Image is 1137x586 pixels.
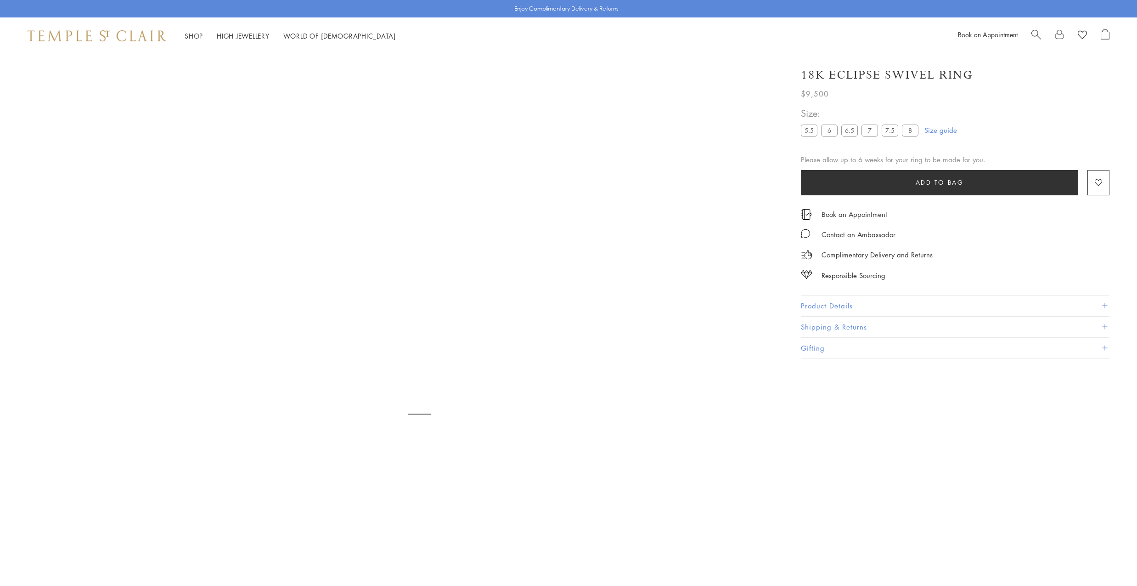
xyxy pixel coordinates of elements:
p: Complimentary Delivery and Returns [822,249,933,261]
label: 7 [861,125,878,136]
a: ShopShop [185,31,203,40]
h1: 18K Eclipse Swivel Ring [801,67,973,83]
img: icon_sourcing.svg [801,270,812,279]
img: MessageIcon-01_2.svg [801,229,810,238]
img: icon_appointment.svg [801,209,812,220]
span: Add to bag [916,177,964,188]
a: View Wishlist [1078,29,1087,43]
div: Please allow up to 6 weeks for your ring to be made for you. [801,154,1109,165]
a: Search [1031,29,1041,43]
a: Book an Appointment [822,209,887,219]
button: Shipping & Returns [801,317,1109,337]
label: 6.5 [841,125,858,136]
p: Enjoy Complimentary Delivery & Returns [514,4,619,13]
nav: Main navigation [185,30,396,42]
a: World of [DEMOGRAPHIC_DATA]World of [DEMOGRAPHIC_DATA] [283,31,396,40]
button: Product Details [801,296,1109,316]
label: 6 [821,125,838,136]
a: Open Shopping Bag [1101,29,1109,43]
label: 7.5 [882,125,898,136]
label: 5.5 [801,125,817,136]
span: $9,500 [801,88,829,100]
button: Add to bag [801,170,1078,195]
img: Temple St. Clair [28,30,166,41]
a: High JewelleryHigh Jewellery [217,31,270,40]
a: Book an Appointment [958,30,1018,39]
a: Size guide [924,125,957,135]
span: Size: [801,106,922,121]
img: icon_delivery.svg [801,249,812,261]
div: Contact an Ambassador [822,229,895,240]
div: Responsible Sourcing [822,270,885,281]
label: 8 [902,125,918,136]
iframe: Gorgias live chat messenger [1091,543,1128,577]
button: Gifting [801,338,1109,358]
